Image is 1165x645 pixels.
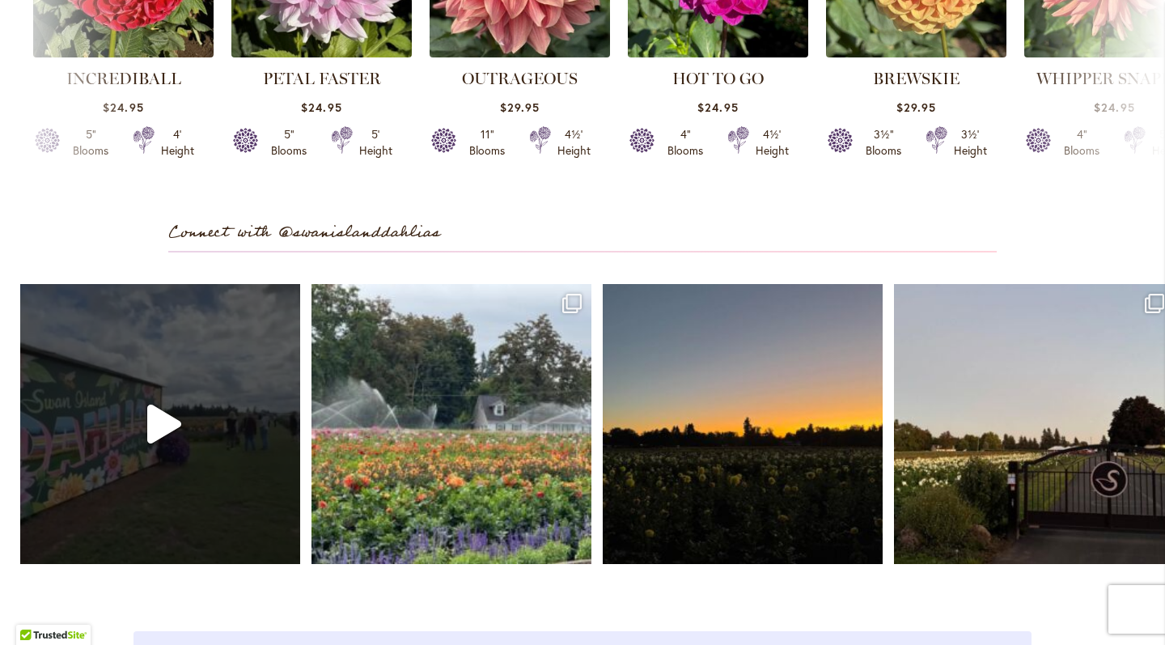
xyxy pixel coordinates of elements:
span: $24.95 [697,100,738,115]
a: HOT TO GO [672,69,764,88]
span: $29.95 [500,100,540,115]
div: 4½' Height [756,126,789,159]
div: 3½" Blooms [861,126,906,159]
a: OUTRAGEOUS [462,69,578,88]
a: PETAL FASTER [263,69,381,88]
div: 11" Blooms [464,126,510,159]
div: 5" Blooms [266,126,311,159]
div: 4½' Height [557,126,591,159]
span: $29.95 [896,100,936,115]
span: Connect with @swanislanddahlias [168,219,440,246]
a: BREWSKIE [873,69,960,88]
div: 5' Height [359,126,392,159]
span: $24.95 [301,100,341,115]
div: 3½' Height [954,126,987,159]
a: Play [20,284,300,564]
div: 4" Blooms [663,126,708,159]
svg: Play [145,405,184,443]
div: 4' Height [161,126,194,159]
